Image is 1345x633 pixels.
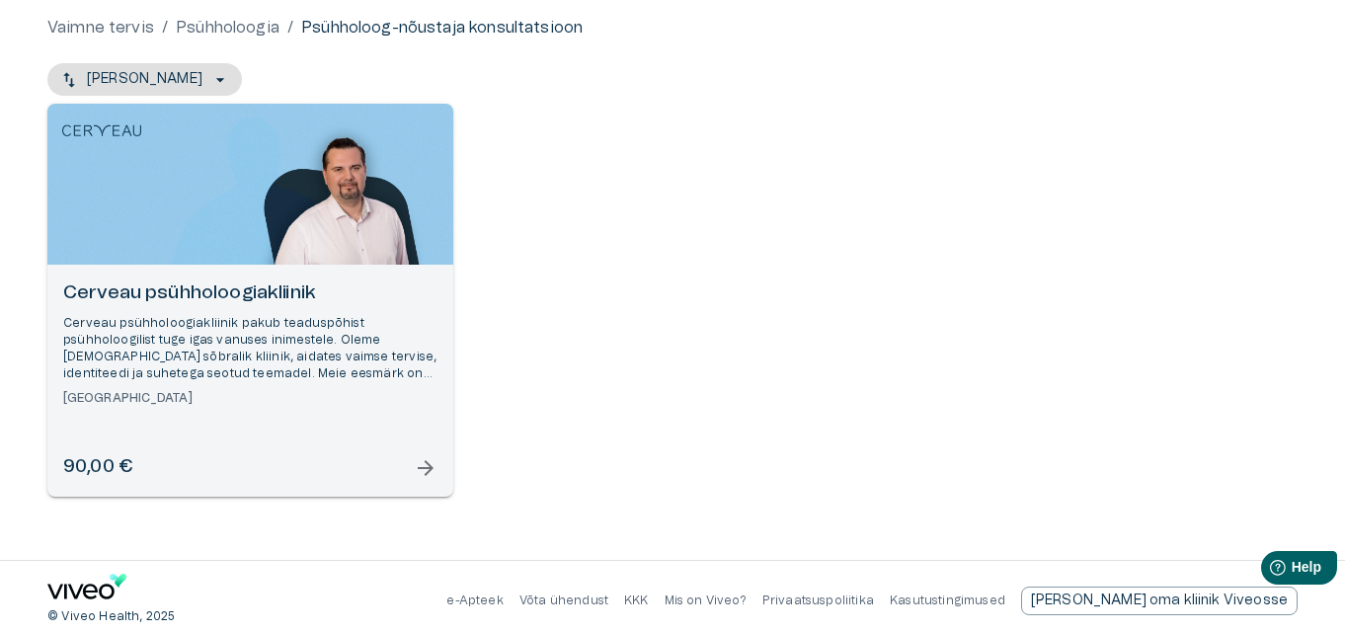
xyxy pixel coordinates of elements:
span: arrow_forward [414,456,437,480]
p: [PERSON_NAME] [87,69,202,90]
p: © Viveo Health, 2025 [47,608,175,625]
a: e-Apteek [446,594,503,606]
img: Cerveau psühholoogiakliinik logo [62,119,141,136]
p: Mis on Viveo? [665,593,747,609]
div: [PERSON_NAME] oma kliinik Viveosse [1021,587,1298,615]
a: Privaatsuspoliitika [762,594,874,606]
a: Psühholoogia [176,16,279,40]
h6: 90,00 € [63,454,132,481]
h6: Cerveau psühholoogiakliinik [63,280,437,307]
a: Vaimne tervis [47,16,154,40]
p: Võta ühendust [519,593,608,609]
iframe: Help widget launcher [1191,543,1345,598]
a: Open selected supplier available booking dates [47,104,453,497]
a: KKK [624,594,649,606]
p: [PERSON_NAME] oma kliinik Viveosse [1031,591,1288,611]
a: Navigate to home page [47,574,126,606]
p: Cerveau psühholoogiakliinik pakub teaduspõhist psühholoogilist tuge igas vanuses inimestele. Olem... [63,315,437,383]
a: Send email to partnership request to viveo [1021,587,1298,615]
p: Psühholoog-nõustaja konsultatsioon [301,16,583,40]
p: / [162,16,168,40]
h6: [GEOGRAPHIC_DATA] [63,390,437,407]
button: [PERSON_NAME] [47,63,242,96]
p: / [287,16,293,40]
a: Kasutustingimused [890,594,1005,606]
